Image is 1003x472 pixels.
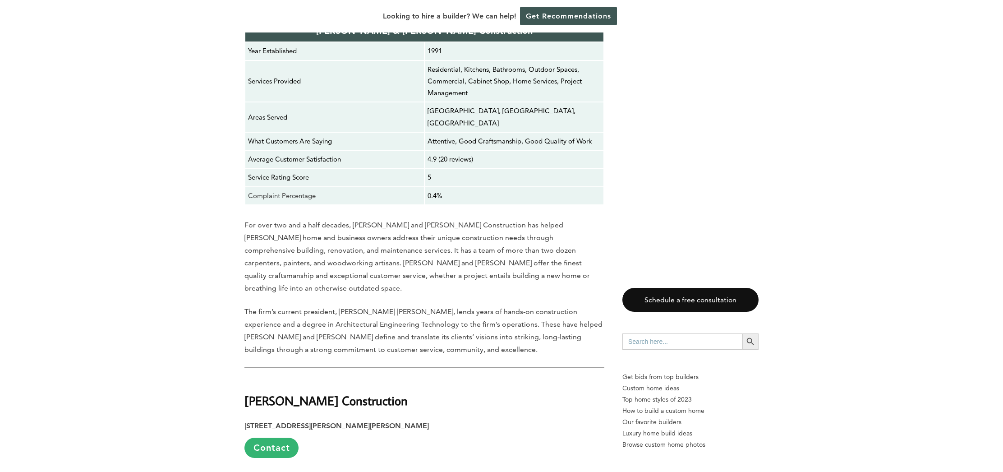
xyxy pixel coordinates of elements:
p: 0.4% [428,190,601,202]
svg: Search [745,337,755,347]
p: What Customers Are Saying [248,135,421,147]
p: Average Customer Satisfaction [248,153,421,165]
p: 4.9 (20 reviews) [428,153,601,165]
p: Complaint Percentage [248,190,421,202]
a: Top home styles of 2023 [622,394,759,405]
p: The firm’s current president, [PERSON_NAME] [PERSON_NAME], lends years of hands-on construction e... [244,305,604,356]
a: Browse custom home photos [622,439,759,450]
p: For over two and a half decades, [PERSON_NAME] and [PERSON_NAME] Construction has helped [PERSON_... [244,219,604,295]
p: Residential, Kitchens, Bathrooms, Outdoor Spaces, Commercial, Cabinet Shop, Home Services, Projec... [428,64,601,99]
a: Custom home ideas [622,383,759,394]
p: Services Provided [248,75,421,87]
p: 1991 [428,45,601,57]
strong: [PERSON_NAME] Construction [244,393,408,408]
p: Year Established [248,45,421,57]
p: Get bids from top builders [622,371,759,383]
a: How to build a custom home [622,405,759,416]
p: Areas Served [248,111,421,123]
p: 5 [428,171,601,183]
a: Get Recommendations [520,7,617,25]
a: Contact [244,438,299,458]
p: [GEOGRAPHIC_DATA], [GEOGRAPHIC_DATA], [GEOGRAPHIC_DATA] [428,105,601,129]
a: Luxury home build ideas [622,428,759,439]
input: Search here... [622,333,742,350]
strong: [STREET_ADDRESS][PERSON_NAME][PERSON_NAME] [244,421,429,430]
p: Attentive, Good Craftsmanship, Good Quality of Work [428,135,601,147]
a: Our favorite builders [622,416,759,428]
a: Schedule a free consultation [622,288,759,312]
p: Service Rating Score [248,171,421,183]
